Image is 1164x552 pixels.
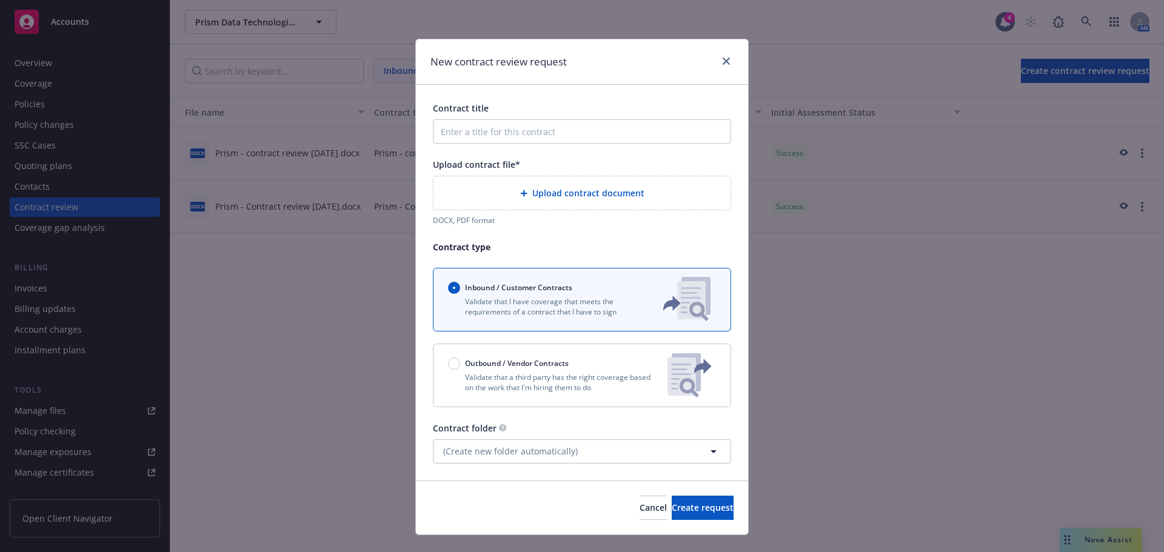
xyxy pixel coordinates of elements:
button: Inbound / Customer ContractsValidate that I have coverage that meets the requirements of a contra... [433,268,731,331]
span: (Create new folder automatically) [443,445,578,457]
span: Contract folder [433,422,497,434]
input: Inbound / Customer Contracts [448,282,460,294]
span: Outbound / Vendor Contracts [465,358,569,368]
div: DOCX, PDF format [433,215,731,225]
span: Create request [672,502,734,513]
p: Validate that I have coverage that meets the requirements of a contract that I have to sign [448,296,643,317]
input: Outbound / Vendor Contracts [448,357,460,370]
input: Enter a title for this contract [433,119,731,144]
button: Create request [672,496,734,520]
span: Upload contract file* [433,159,520,170]
div: Upload contract document [433,176,731,210]
p: Contract type [433,241,731,253]
h1: New contract review request [430,54,567,70]
button: Outbound / Vendor ContractsValidate that a third party has the right coverage based on the work t... [433,344,731,407]
span: Contract title [433,102,489,114]
span: Inbound / Customer Contracts [465,282,572,293]
span: Upload contract document [532,187,644,199]
button: Cancel [640,496,667,520]
button: (Create new folder automatically) [433,439,731,464]
a: close [719,54,734,68]
p: Validate that a third party has the right coverage based on the work that I'm hiring them to do [448,372,658,393]
span: Cancel [640,502,667,513]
